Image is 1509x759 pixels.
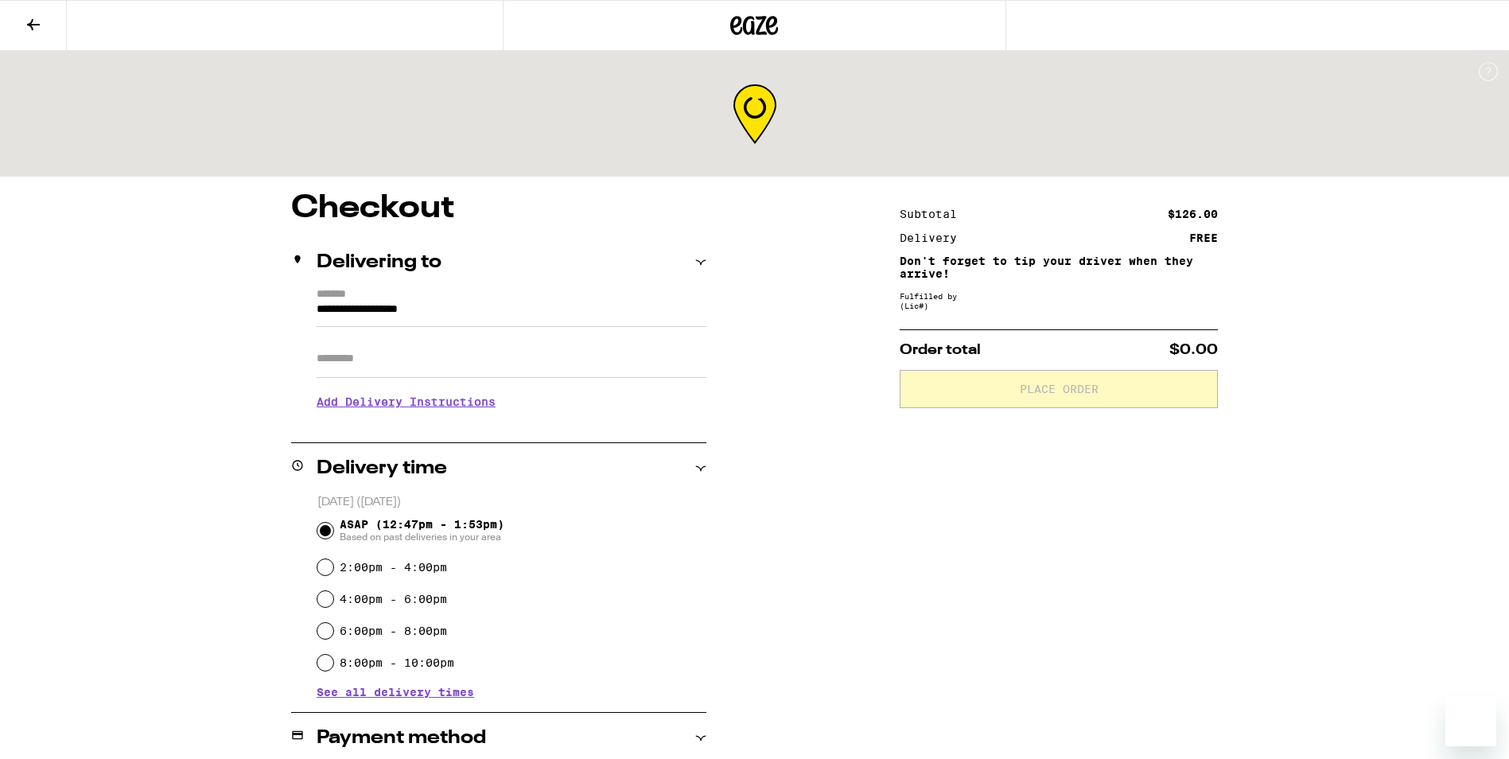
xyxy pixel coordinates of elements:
[1020,383,1099,395] span: Place Order
[900,255,1218,280] p: Don't forget to tip your driver when they arrive!
[1169,343,1218,357] span: $0.00
[900,232,968,243] div: Delivery
[900,370,1218,408] button: Place Order
[291,193,706,224] h1: Checkout
[1445,695,1496,746] iframe: Button to launch messaging window
[317,687,474,698] button: See all delivery times
[340,656,454,669] label: 8:00pm - 10:00pm
[317,383,706,420] h3: Add Delivery Instructions
[317,253,441,272] h2: Delivering to
[900,343,981,357] span: Order total
[340,593,447,605] label: 4:00pm - 6:00pm
[1168,208,1218,220] div: $126.00
[340,518,504,543] span: ASAP (12:47pm - 1:53pm)
[340,531,504,543] span: Based on past deliveries in your area
[900,291,1218,310] div: Fulfilled by (Lic# )
[317,729,486,748] h2: Payment method
[1189,232,1218,243] div: FREE
[340,625,447,637] label: 6:00pm - 8:00pm
[900,208,968,220] div: Subtotal
[340,561,447,574] label: 2:00pm - 4:00pm
[317,420,706,433] p: We'll contact you at [PHONE_NUMBER] when we arrive
[317,459,447,478] h2: Delivery time
[317,495,706,510] p: [DATE] ([DATE])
